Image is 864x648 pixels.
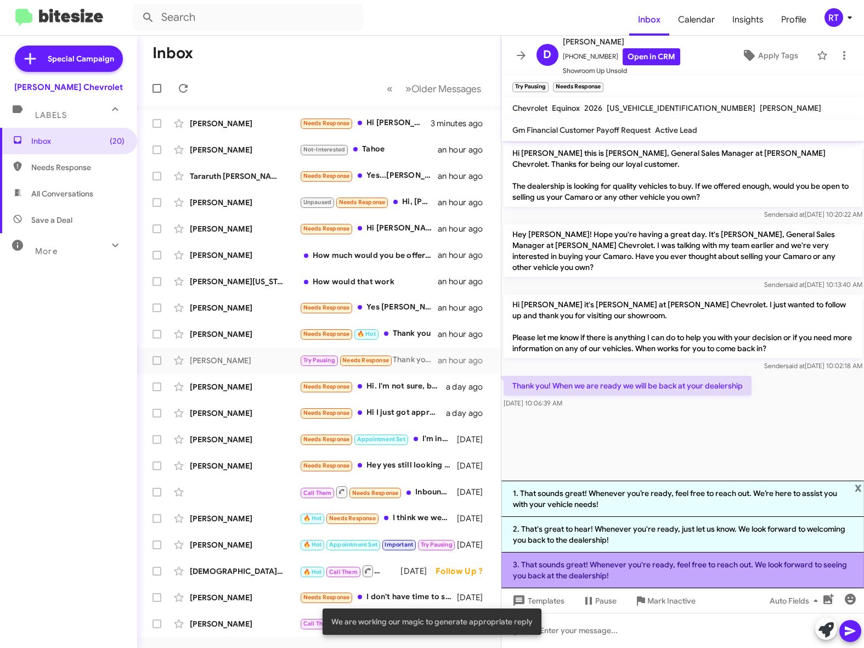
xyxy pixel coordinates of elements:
span: Call Them [303,489,332,497]
span: 🔥 Hot [303,541,322,548]
span: « [387,82,393,95]
div: [PERSON_NAME] Chevrolet [14,82,123,93]
a: Special Campaign [15,46,123,72]
span: x [855,481,862,494]
div: Call [PERSON_NAME] my husband 6095178268 [300,617,457,630]
span: Needs Response [31,162,125,173]
div: an hour ago [438,171,492,182]
div: Yes [PERSON_NAME] is great [300,301,438,314]
p: Hi [PERSON_NAME] this is [PERSON_NAME], General Sales Manager at [PERSON_NAME] Chevrolet. Thanks ... [504,143,862,207]
span: Sender [DATE] 10:02:18 AM [764,362,862,370]
div: [PERSON_NAME] [190,513,300,524]
span: Labels [35,110,67,120]
small: Needs Response [553,82,603,92]
div: 3 minutes ago [431,118,492,129]
div: [DATE] [457,434,492,445]
span: Auto Fields [770,591,822,611]
span: Save a Deal [31,215,72,226]
span: 🔥 Hot [357,330,376,337]
div: How would that work [300,276,438,287]
span: All Conversations [31,188,93,199]
div: [PERSON_NAME] [190,434,300,445]
span: said at [785,362,804,370]
div: Yes...[PERSON_NAME] was great! [300,170,438,182]
div: [PERSON_NAME] [190,408,300,419]
a: Profile [772,4,815,36]
span: We are working our magic to generate appropriate reply [331,616,533,627]
div: [PERSON_NAME] [190,381,300,392]
div: Tararuth [PERSON_NAME] [190,171,300,182]
button: Previous [380,77,399,100]
div: I think we went through this already [300,512,457,525]
span: Equinox [552,103,580,113]
div: [DATE] [457,513,492,524]
span: Try Pausing [303,357,335,364]
div: [PERSON_NAME] [190,118,300,129]
span: Appointment Set [357,436,405,443]
span: Chevrolet [512,103,547,113]
span: Apply Tags [758,46,798,65]
div: Inbound Call [300,564,400,578]
span: [US_VEHICLE_IDENTIFICATION_NUMBER] [607,103,755,113]
span: Gm Financial Customer Payoff Request [512,125,651,135]
span: [PERSON_NAME] [563,35,680,48]
div: Hi, [PERSON_NAME]! We're waiting on the NJ $4000 rebate to process in the next 7-8 days. We are g... [300,196,438,209]
span: Needs Response [352,489,399,497]
span: Sender [DATE] 10:20:22 AM [764,210,862,218]
span: Needs Response [342,357,389,364]
span: Active Lead [655,125,697,135]
div: an hour ago [438,250,492,261]
div: How much would you be offering [300,250,438,261]
div: Thank you! When we are ready we will be back at your dealership [300,354,438,367]
div: [DEMOGRAPHIC_DATA][PERSON_NAME] [PERSON_NAME] [190,566,300,577]
div: [PERSON_NAME] [190,355,300,366]
nav: Page navigation example [381,77,488,100]
span: Not-Interested [303,146,346,153]
span: D [543,46,551,64]
span: Showroom Up Unsold [563,65,680,76]
div: [DATE] [457,592,492,603]
div: a day ago [446,408,492,419]
span: said at [785,210,804,218]
div: So I have a very specific game plan in mind lol. Right now my wife has a 23 gmc Acadia lease of $... [300,538,457,551]
span: said at [785,280,804,289]
div: Inbound Call [300,485,457,499]
span: 🔥 Hot [303,568,322,576]
div: an hour ago [438,197,492,208]
span: Unpaused [303,199,332,206]
span: Inbox [31,136,125,146]
div: [DATE] [457,539,492,550]
div: I don't have time to stop in usually. I have a $35,000 buyout from Stellantis and I know there's ... [300,591,457,604]
span: Needs Response [303,330,350,337]
div: Hi I just got approved for charge up, what are current rates? Thank you [300,407,446,419]
div: Follow Up ? [436,566,492,577]
a: Open in CRM [623,48,680,65]
div: [DATE] [457,460,492,471]
span: [PHONE_NUMBER] [563,48,680,65]
span: Call Them [329,568,358,576]
div: an hour ago [438,276,492,287]
a: Calendar [669,4,724,36]
p: Hi [PERSON_NAME] it's [PERSON_NAME] at [PERSON_NAME] Chevrolet. I just wanted to follow up and th... [504,295,862,358]
span: Mark Inactive [647,591,696,611]
span: Needs Response [303,594,350,601]
p: Hey [PERSON_NAME]! Hope you're having a great day. It's [PERSON_NAME], General Sales Manager at [... [504,224,862,277]
div: [PERSON_NAME] [190,197,300,208]
span: More [35,246,58,256]
span: Inbox [629,4,669,36]
div: RT [825,8,843,27]
span: Needs Response [303,436,350,443]
button: Mark Inactive [625,591,704,611]
span: [PERSON_NAME] [760,103,821,113]
button: Auto Fields [761,591,831,611]
span: Needs Response [329,515,376,522]
div: [PERSON_NAME] [190,592,300,603]
p: Thank you! When we are ready we will be back at your dealership [504,376,752,396]
div: a day ago [446,381,492,392]
div: [PERSON_NAME] [190,329,300,340]
div: I'm interested in the 2020 Jeep Grand Cherokee, Grey with black rims [300,433,457,446]
button: Templates [501,591,573,611]
div: an hour ago [438,223,492,234]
